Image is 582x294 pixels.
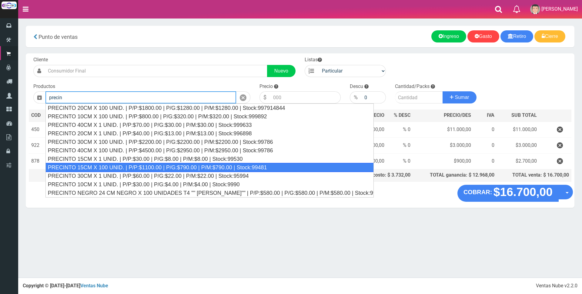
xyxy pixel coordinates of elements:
span: PRECIO [368,112,384,119]
label: Listas [305,56,322,63]
a: Ventas Nube [80,283,108,289]
a: Retiro [500,30,533,42]
div: $ [259,91,270,103]
a: Gasto [467,30,499,42]
a: Ingreso [431,30,466,42]
strong: Copyright © [DATE]-[DATE] [23,283,108,289]
div: PRECINTO 20CM X 100 UNID. | P/P:$1800.00 | P/G:$1280.00 | P/M:$1280.00 | Stock:997914844 [46,104,373,112]
span: IVA [487,112,494,118]
input: Consumidor Final [45,65,267,77]
span: % DESC [394,112,410,118]
label: Cliente [33,56,48,63]
div: PRECINTO 30CM X 1 UNID. | P/P:$60.00 | P/G:$22.00 | P/M:$22.00 | Stock:95994 [46,172,373,180]
td: % 0 [387,122,413,138]
div: PRECINTO 10CM X 1 UNID. | P/P:$30.00 | P/G:$4.00 | P/M:$4.00 | Stock:9990 [46,180,373,189]
img: User Image [530,4,540,14]
span: Punto de ventas [38,34,78,40]
td: $11.000,00 [413,122,473,138]
td: $2.700,00 [497,154,539,169]
td: 0 [473,122,497,138]
span: SUB TOTAL [511,112,537,119]
label: Descu [350,83,363,90]
td: 0 [473,138,497,154]
label: Cantidad/Packs [395,83,430,90]
td: 922 [29,138,46,154]
strong: $16.700,00 [493,185,553,198]
div: PRECINTO 40CM X 1 UNID. | P/P:$70.00 | P/G:$30.00 | P/M:$30.00 | Stock:999633 [46,121,373,129]
input: Cantidad [395,91,443,103]
div: PRECINTO 10CM X 100 UNID. | P/P:$800.00 | P/G:$320.00 | P/M:$320.00 | Stock:999892 [46,112,373,121]
input: 000 [270,91,341,103]
div: PRECINTO NEGRO 24 CM NEGRO X 100 UNIDADES T4 "" [PERSON_NAME]"" | P/P:$580.00 | P/G:$580.00 | P/M... [46,189,373,197]
span: Sumar [455,95,469,100]
input: Introduzca el nombre del producto [45,91,236,103]
td: $3.000,00 [413,138,473,154]
td: % 0 [387,154,413,169]
td: 0 [473,154,497,169]
img: Logo grande [2,2,17,9]
th: COD [29,110,46,122]
div: TOTAL ganancia: $ 12.968,00 [415,172,494,179]
div: PRECINTO 40CM X 100 UNID. | P/P:$4500.00 | P/G:$2950.00 | P/M:$2950.00 | Stock:99786 [46,146,373,155]
strong: COBRAR: [463,189,492,195]
span: PRECIO/DES [444,112,471,118]
button: COBRAR: $16.700,00 [457,185,559,202]
div: PRECINTO 30CM X 100 UNID. | P/P:$2200.00 | P/G:$2200.00 | P/M:$2200.00 | Stock:99786 [46,138,373,146]
span: [PERSON_NAME] [541,6,578,12]
td: $11.000,00 [497,122,539,138]
a: Cierre [534,30,565,42]
td: % 0 [387,138,413,154]
div: PRECINTO 15CM X 1 UNID. | P/P:$30.00 | P/G:$8.00 | P/M:$8.00 | Stock:99530 [46,155,373,163]
td: $3.000,00 [497,138,539,154]
label: Precio [259,83,273,90]
td: $900,00 [413,154,473,169]
button: Sumar [443,91,477,103]
div: TOTAL venta: $ 16.700,00 [499,172,569,179]
div: % [350,91,361,103]
td: 878 [29,154,46,169]
div: PRECINTO 15CM X 100 UNID. | P/P:$1100.00 | P/G:$790.00 | P/M:$790.00 | Stock:99481 [45,163,374,172]
a: Nuevo [267,65,296,77]
input: 000 [361,91,386,103]
label: Productos [33,83,55,90]
div: PRECINTO 20CM X 1 UNID. | P/P:$40.00 | P/G:$13.00 | P/M:$13.00 | Stock:996898 [46,129,373,138]
div: Ventas Nube v2.2.0 [536,282,577,289]
td: 450 [29,122,46,138]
